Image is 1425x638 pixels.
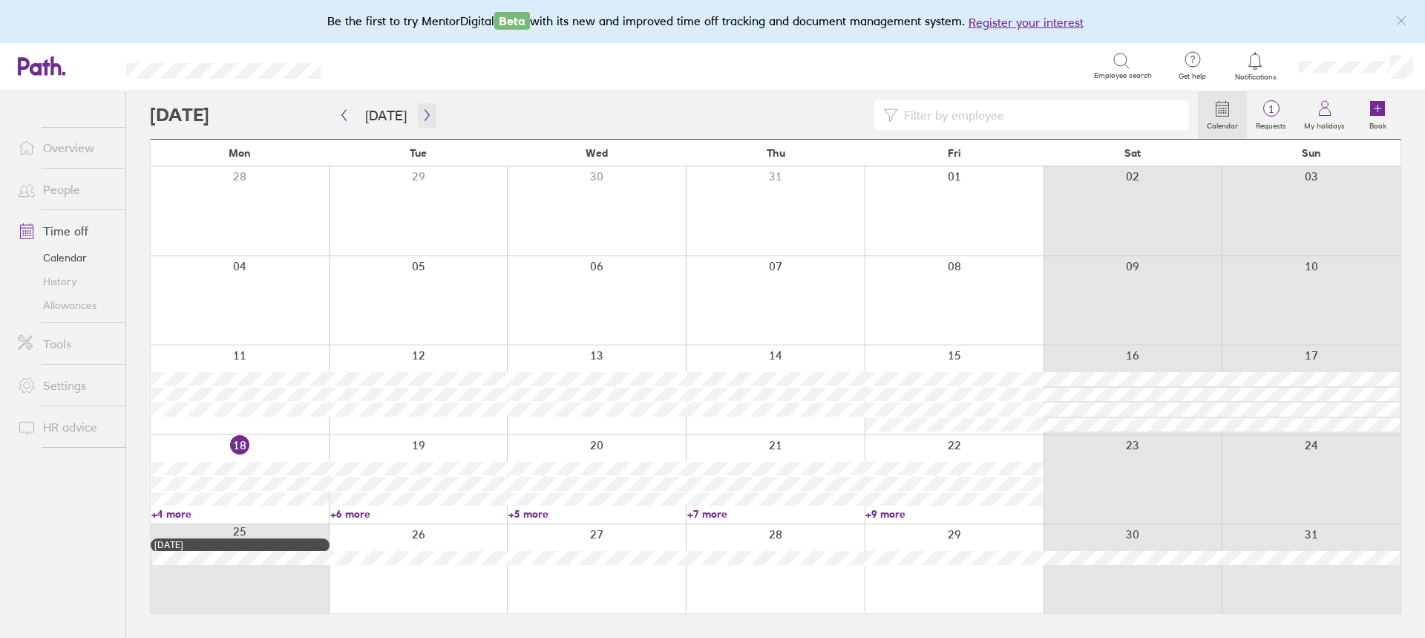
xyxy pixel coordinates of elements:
span: Beta [494,12,530,30]
a: Allowances [6,293,125,317]
a: Book [1354,91,1401,139]
div: [DATE] [154,540,326,550]
span: Wed [586,147,608,159]
div: Be the first to try MentorDigital with its new and improved time off tracking and document manage... [327,12,1098,31]
button: [DATE] [353,103,419,128]
span: Fri [948,147,961,159]
a: My holidays [1295,91,1354,139]
a: Tools [6,329,125,359]
label: Requests [1247,117,1295,131]
a: Settings [6,371,125,400]
a: Calendar [1198,91,1247,139]
label: My holidays [1295,117,1354,131]
span: Tue [410,147,427,159]
a: +7 more [687,507,865,521]
label: Calendar [1198,117,1247,131]
a: +4 more [151,507,329,521]
button: Register your interest [969,13,1084,31]
div: Search [361,59,399,72]
a: Overview [6,133,125,163]
a: +6 more [330,507,508,521]
span: Thu [767,147,785,159]
input: Filter by employee [898,101,1180,129]
a: 1Requests [1247,91,1295,139]
span: Sat [1124,147,1141,159]
label: Book [1360,117,1395,131]
span: Mon [229,147,251,159]
a: +5 more [508,507,686,521]
a: Time off [6,216,125,246]
a: History [6,270,125,293]
span: Employee search [1094,71,1152,80]
span: Get help [1168,72,1216,81]
a: Calendar [6,246,125,270]
span: Notifications [1231,73,1280,82]
a: People [6,175,125,204]
a: Notifications [1231,51,1280,82]
a: +9 more [865,507,1043,521]
span: 1 [1247,103,1295,115]
span: Sun [1302,147,1321,159]
a: HR advice [6,412,125,442]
